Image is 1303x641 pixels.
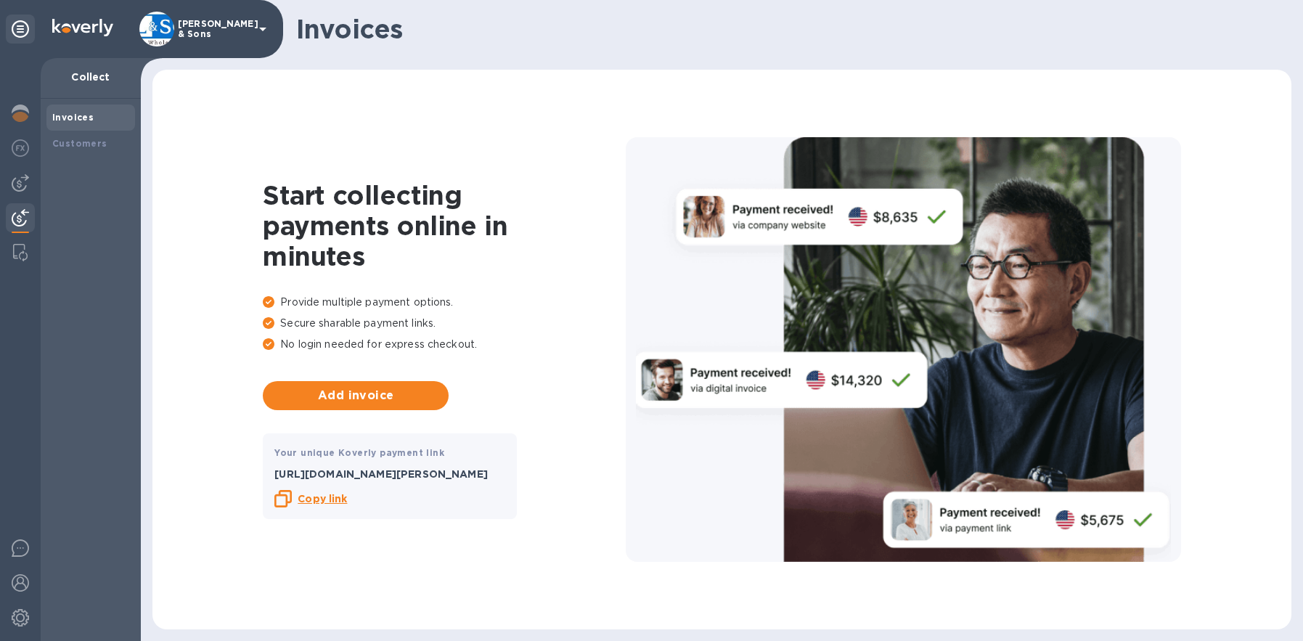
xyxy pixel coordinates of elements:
[263,180,626,271] h1: Start collecting payments online in minutes
[263,295,626,310] p: Provide multiple payment options.
[178,19,250,39] p: [PERSON_NAME] & Sons
[12,139,29,157] img: Foreign exchange
[52,19,113,36] img: Logo
[274,387,437,404] span: Add invoice
[263,316,626,331] p: Secure sharable payment links.
[296,14,1280,44] h1: Invoices
[52,138,107,149] b: Customers
[52,70,129,84] p: Collect
[274,447,444,458] b: Your unique Koverly payment link
[263,381,449,410] button: Add invoice
[298,493,347,505] b: Copy link
[52,112,94,123] b: Invoices
[6,15,35,44] div: Unpin categories
[263,337,626,352] p: No login needed for express checkout.
[274,467,505,481] p: [URL][DOMAIN_NAME][PERSON_NAME]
